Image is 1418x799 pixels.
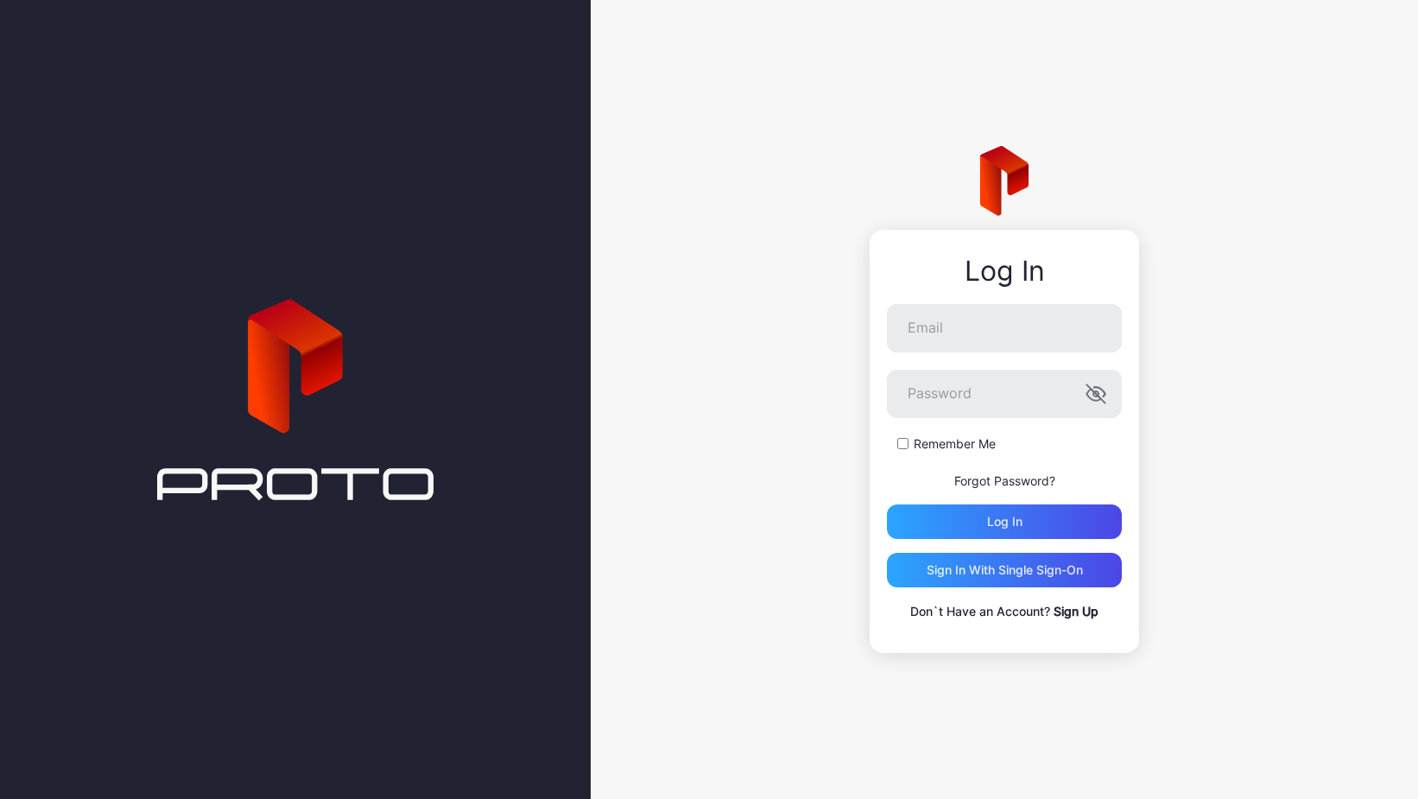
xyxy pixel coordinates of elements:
input: Email [887,304,1122,352]
a: Forgot Password? [954,473,1055,488]
div: Log In [887,256,1122,287]
button: Log in [887,504,1122,539]
button: Sign in With Single Sign-On [887,553,1122,587]
div: Log in [987,515,1022,529]
div: Sign in With Single Sign-On [927,563,1083,577]
button: Password [1086,384,1106,404]
p: Don`t Have an Account? [887,601,1122,622]
a: Sign Up [1054,604,1098,618]
label: Remember Me [914,435,996,453]
input: Password [887,370,1122,418]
